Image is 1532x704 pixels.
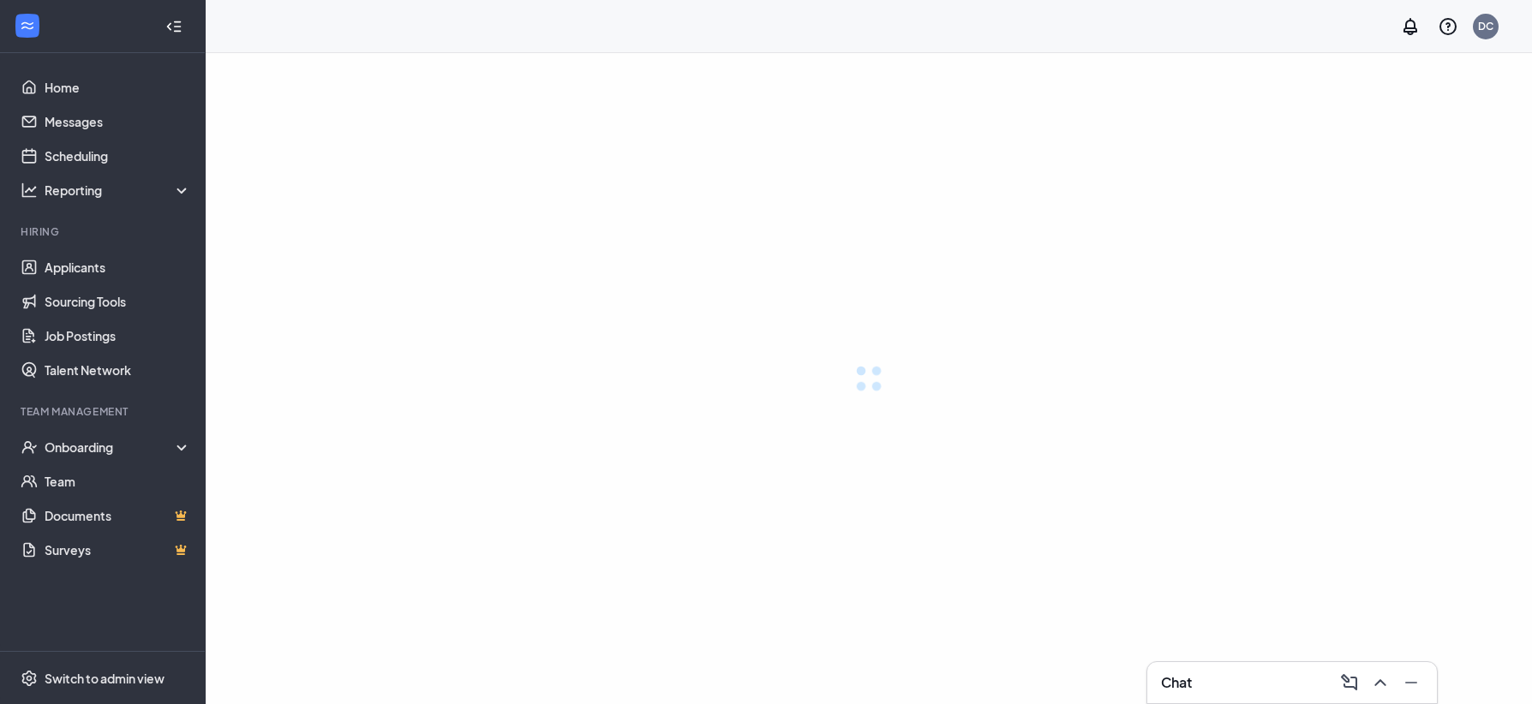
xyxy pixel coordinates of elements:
[45,182,192,199] div: Reporting
[1334,669,1361,696] button: ComposeMessage
[45,284,191,319] a: Sourcing Tools
[45,464,191,498] a: Team
[1438,16,1458,37] svg: QuestionInfo
[21,224,188,239] div: Hiring
[45,319,191,353] a: Job Postings
[21,670,38,687] svg: Settings
[45,353,191,387] a: Talent Network
[21,404,188,419] div: Team Management
[19,17,36,34] svg: WorkstreamLogo
[1401,672,1421,693] svg: Minimize
[45,498,191,533] a: DocumentsCrown
[1365,669,1392,696] button: ChevronUp
[21,182,38,199] svg: Analysis
[1396,669,1423,696] button: Minimize
[1400,16,1421,37] svg: Notifications
[45,70,191,104] a: Home
[45,139,191,173] a: Scheduling
[165,18,183,35] svg: Collapse
[1339,672,1360,693] svg: ComposeMessage
[45,439,192,456] div: Onboarding
[45,670,165,687] div: Switch to admin view
[1370,672,1391,693] svg: ChevronUp
[45,533,191,567] a: SurveysCrown
[21,439,38,456] svg: UserCheck
[1478,19,1493,33] div: DC
[45,104,191,139] a: Messages
[45,250,191,284] a: Applicants
[1161,673,1192,692] h3: Chat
